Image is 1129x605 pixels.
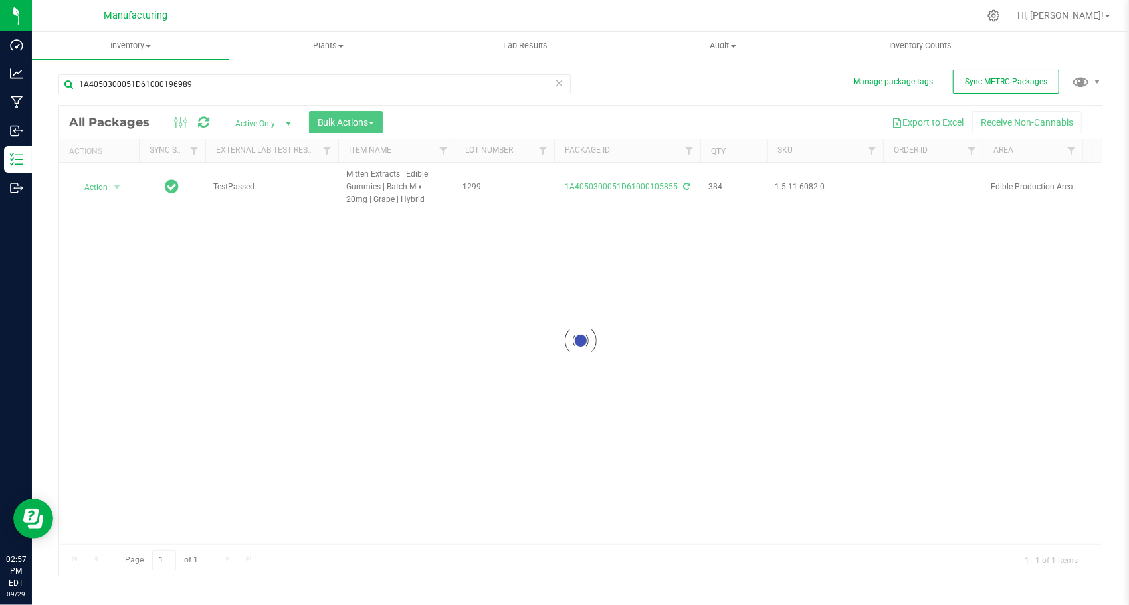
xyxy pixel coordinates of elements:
[10,39,23,52] inline-svg: Dashboard
[853,76,933,88] button: Manage package tags
[427,32,624,60] a: Lab Results
[1017,10,1104,21] span: Hi, [PERSON_NAME]!
[229,32,427,60] a: Plants
[10,124,23,137] inline-svg: Inbound
[822,32,1019,60] a: Inventory Counts
[485,40,565,52] span: Lab Results
[625,32,822,60] a: Audit
[10,96,23,109] inline-svg: Manufacturing
[6,553,26,589] p: 02:57 PM EDT
[985,9,1002,22] div: Manage settings
[10,181,23,195] inline-svg: Outbound
[555,74,564,92] span: Clear
[230,40,426,52] span: Plants
[10,67,23,80] inline-svg: Analytics
[10,153,23,166] inline-svg: Inventory
[965,77,1047,86] span: Sync METRC Packages
[871,40,970,52] span: Inventory Counts
[13,499,53,539] iframe: Resource center
[625,40,821,52] span: Audit
[104,10,167,21] span: Manufacturing
[32,40,229,52] span: Inventory
[6,589,26,599] p: 09/29
[58,74,571,94] input: Search Package ID, Item Name, SKU, Lot or Part Number...
[32,32,229,60] a: Inventory
[953,70,1059,94] button: Sync METRC Packages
